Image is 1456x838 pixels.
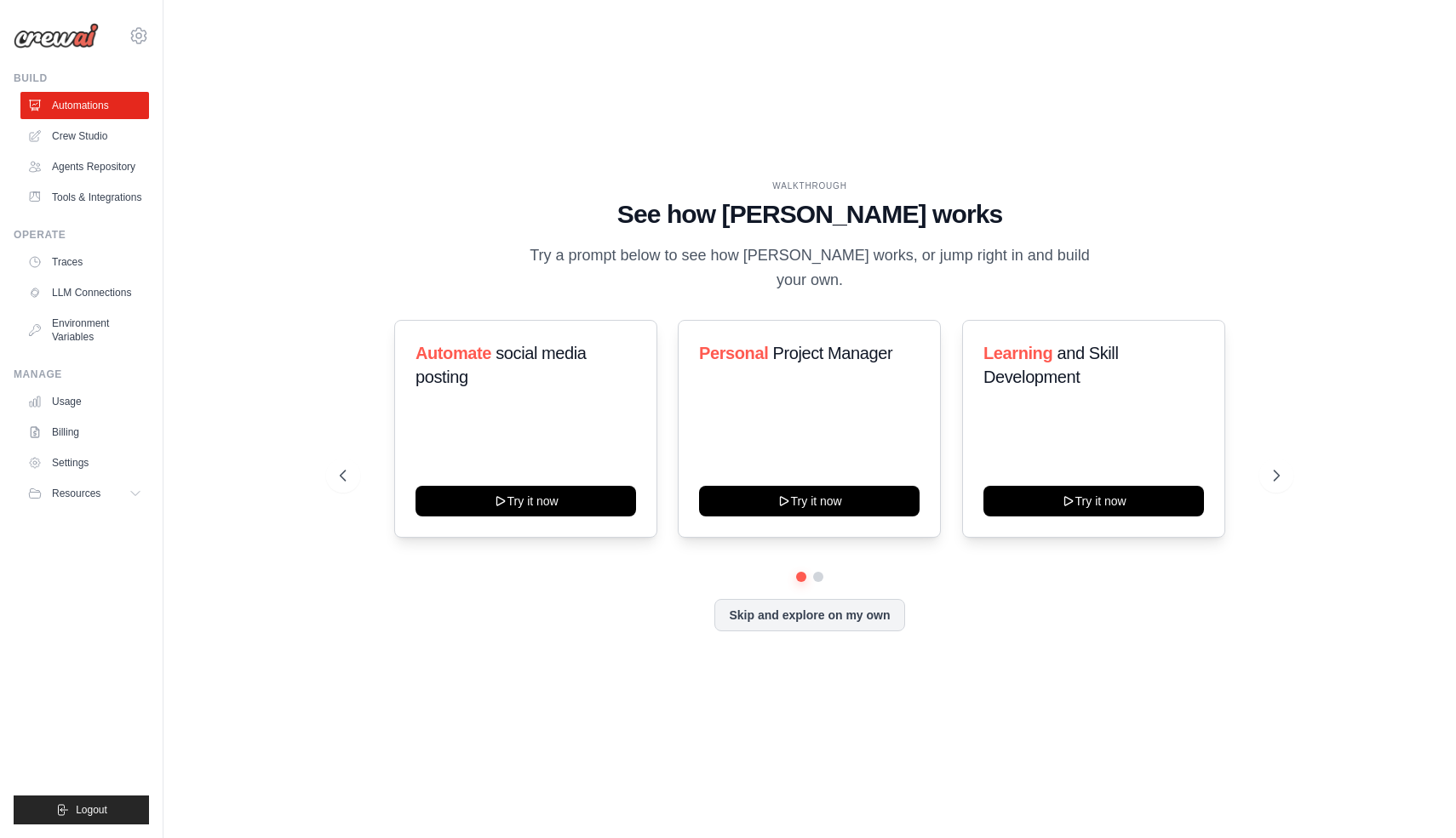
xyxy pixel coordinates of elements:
span: Personal [699,344,768,362]
a: Crew Studio [20,123,149,150]
div: Operate [14,228,149,242]
a: Automations [20,92,149,119]
span: Learning [983,344,1052,362]
a: LLM Connections [20,279,149,306]
a: Tools & Integrations [20,184,149,211]
a: Agents Repository [20,153,149,180]
div: WALKTHROUGH [340,180,1280,192]
div: Build [14,71,149,85]
a: Traces [20,248,149,276]
button: Logout [14,795,149,824]
span: social media posting [416,344,587,386]
span: Logout [76,803,107,817]
button: Try it now [416,486,636,516]
button: Try it now [983,486,1204,516]
a: Settings [20,449,149,476]
a: Billing [20,419,149,446]
span: Project Manager [773,344,893,362]
p: Try a prompt below to see how [PERSON_NAME] works, or jump right in and build your own. [524,243,1096,294]
a: Environment Variables [20,310,149,351]
span: Resources [52,487,100,500]
span: and Skill Development [983,344,1118,386]
button: Resources [20,480,149,507]
button: Try it now [699,486,920,516]
div: Manage [14,368,149,381]
img: Logo [14,23,99,48]
a: Usage [20,388,149,415]
button: Skip and explore on my own [714,599,904,631]
h1: See how [PERSON_NAME] works [340,199,1280,230]
span: Automate [416,344,491,362]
